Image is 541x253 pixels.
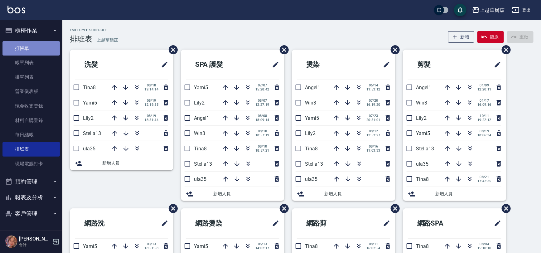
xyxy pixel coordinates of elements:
span: Tina8 [416,176,429,182]
span: Yami5 [416,130,430,136]
span: Stella13 [194,161,212,167]
span: ula35 [194,176,206,182]
span: Angel1 [194,115,209,121]
span: 08/21 [477,175,491,179]
span: ula35 [416,161,428,167]
a: 掛單列表 [2,70,60,84]
span: 19:22:12 [477,118,491,122]
span: 刪除班表 [386,199,401,218]
h2: 剪髮 [408,53,465,76]
button: 復原 [477,31,504,43]
span: 05/13 [255,242,269,246]
span: Stella13 [305,161,323,167]
span: 16:09:16 [477,103,491,107]
span: 08/16 [366,144,380,148]
span: Tina8 [416,243,429,249]
span: ula35 [83,146,95,152]
p: 會計 [19,242,51,248]
h2: 洗髮 [75,53,132,76]
span: 08/19 [477,129,491,133]
a: 排班表 [2,142,60,156]
div: 上越華爾茲 [480,6,505,14]
span: 06/14 [366,83,380,87]
h2: 網路燙染 [186,212,250,235]
span: 07/20 [366,99,380,103]
span: Yami5 [305,115,319,121]
span: 修改班表的標題 [157,216,168,231]
a: 營業儀表板 [2,84,60,99]
h2: 燙染 [297,53,354,76]
span: 新增人員 [102,160,168,167]
span: 18:51:44 [144,118,158,122]
span: 12:53:27 [366,133,380,137]
span: 07/07 [255,83,269,87]
button: 客戶管理 [2,206,60,222]
span: 修改班表的標題 [490,57,501,72]
span: Win3 [305,100,316,106]
span: 修改班表的標題 [379,216,390,231]
span: 刪除班表 [164,199,179,218]
span: Win3 [194,130,205,136]
button: 報表及分析 [2,189,60,206]
span: Tina8 [194,146,207,152]
span: 16:02:54 [366,246,380,250]
a: 帳單列表 [2,56,60,70]
span: 01/17 [477,99,491,103]
span: 刪除班表 [164,41,179,59]
span: Lily2 [194,100,205,106]
span: 修改班表的標題 [490,216,501,231]
span: 修改班表的標題 [268,57,279,72]
span: 08/07 [255,99,269,103]
span: Tina8 [83,85,96,90]
span: 14:02:17 [255,246,269,250]
span: 刪除班表 [275,41,290,59]
button: 櫃檯作業 [2,22,60,39]
span: 刪除班表 [386,41,401,59]
span: Yami5 [83,100,97,106]
span: 新增人員 [213,191,279,197]
span: 刪除班表 [497,199,512,218]
span: 08/18 [144,83,158,87]
span: Tina8 [305,243,318,249]
span: 08/19 [144,99,158,103]
span: 12:19:55 [144,103,158,107]
span: Lily2 [83,115,94,121]
button: 預約管理 [2,173,60,190]
h2: 網路SPA [408,212,471,235]
a: 每日結帳 [2,128,60,142]
span: Lily2 [305,130,316,136]
span: 刪除班表 [275,199,290,218]
span: 08/12 [366,129,380,133]
span: 修改班表的標題 [379,57,390,72]
span: 12:20:11 [477,87,491,91]
span: 10/11 [477,114,491,118]
span: 08/04 [477,242,491,246]
span: 18:06:34 [477,133,491,137]
span: 08/08 [255,114,269,118]
span: 01/09 [477,83,491,87]
span: 03/13 [144,242,158,246]
span: 修改班表的標題 [268,216,279,231]
img: Logo [7,6,25,13]
span: 08/19 [144,114,158,118]
h2: 網路洗 [75,212,136,235]
span: Angel1 [305,85,320,90]
button: 新增 [448,31,475,43]
span: 16:19:20 [366,103,380,107]
span: 刪除班表 [497,41,512,59]
span: Stella13 [416,146,434,152]
span: 新增人員 [435,191,501,197]
h2: SPA 護髮 [186,53,250,76]
span: 19:14:14 [144,87,158,91]
span: Angel1 [416,85,431,90]
span: Stella13 [83,130,101,136]
span: Yami5 [194,243,208,249]
span: 11:03:33 [366,148,380,153]
img: Person [5,236,17,248]
span: 08/11 [366,242,380,246]
span: 11:53:12 [366,87,380,91]
h5: [PERSON_NAME] [19,236,51,242]
span: 修改班表的標題 [157,57,168,72]
div: 新增人員 [403,187,506,201]
span: 20:51:01 [366,118,380,122]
